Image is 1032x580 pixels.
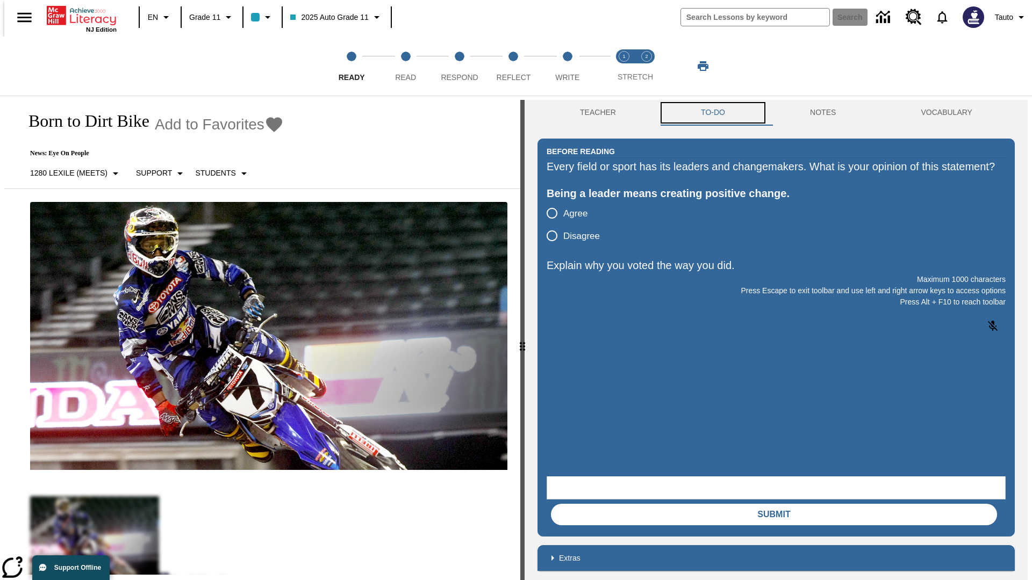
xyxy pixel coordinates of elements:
[963,6,984,28] img: Avatar
[17,149,284,157] p: News: Eye On People
[374,37,436,96] button: Read step 2 of 5
[4,9,157,18] body: Explain why you voted the way you did. Maximum 1000 characters Press Alt + F10 to reach toolbar P...
[428,37,491,96] button: Respond step 3 of 5
[132,164,191,183] button: Scaffolds, Support
[30,202,507,470] img: Motocross racer James Stewart flies through the air on his dirt bike.
[899,3,928,32] a: Resource Center, Will open in new tab
[482,37,544,96] button: Reflect step 4 of 5
[195,168,235,179] p: Students
[681,9,829,26] input: search field
[631,37,662,96] button: Stretch Respond step 2 of 2
[547,274,1006,285] p: Maximum 1000 characters
[980,313,1006,339] button: Click to activate and allow voice recognition
[54,564,101,571] span: Support Offline
[608,37,640,96] button: Stretch Read step 1 of 2
[143,8,177,27] button: Language: EN, Select a language
[155,116,264,133] span: Add to Favorites
[547,296,1006,308] p: Press Alt + F10 to reach toolbar
[658,100,768,126] button: TO-DO
[17,111,149,131] h1: Born to Dirt Bike
[537,545,1015,571] div: Extras
[547,158,1006,175] div: Every field or sport has its leaders and changemakers. What is your opinion of this statement?
[686,56,720,76] button: Print
[86,26,117,33] span: NJ Edition
[768,100,878,126] button: NOTES
[547,146,615,157] h2: Before Reading
[9,2,40,33] button: Open side menu
[618,73,653,81] span: STRETCH
[4,100,520,575] div: reading
[551,504,997,525] button: Submit
[32,555,110,580] button: Support Offline
[995,12,1013,23] span: Tauto
[339,73,365,82] span: Ready
[286,8,387,27] button: Class: 2025 Auto Grade 11, Select your class
[155,115,284,134] button: Add to Favorites - Born to Dirt Bike
[148,12,158,23] span: EN
[645,54,648,59] text: 2
[185,8,239,27] button: Grade: Grade 11, Select a grade
[547,257,1006,274] p: Explain why you voted the way you did.
[136,168,172,179] p: Support
[537,100,658,126] button: Teacher
[525,100,1028,580] div: activity
[191,164,254,183] button: Select Student
[320,37,383,96] button: Ready step 1 of 5
[47,4,117,33] div: Home
[30,168,107,179] p: 1280 Lexile (Meets)
[563,207,587,221] span: Agree
[870,3,899,32] a: Data Center
[547,202,608,247] div: poll
[555,73,579,82] span: Write
[563,229,600,243] span: Disagree
[547,285,1006,296] p: Press Escape to exit toolbar and use left and right arrow keys to access options
[559,553,580,564] p: Extras
[622,54,625,59] text: 1
[497,73,531,82] span: Reflect
[991,8,1032,27] button: Profile/Settings
[956,3,991,31] button: Select a new avatar
[537,100,1015,126] div: Instructional Panel Tabs
[928,3,956,31] a: Notifications
[536,37,599,96] button: Write step 5 of 5
[26,164,126,183] button: Select Lexile, 1280 Lexile (Meets)
[247,8,278,27] button: Class color is light blue. Change class color
[547,185,1006,202] div: Being a leader means creating positive change.
[290,12,368,23] span: 2025 Auto Grade 11
[878,100,1015,126] button: VOCABULARY
[189,12,220,23] span: Grade 11
[441,73,478,82] span: Respond
[520,100,525,580] div: Press Enter or Spacebar and then press right and left arrow keys to move the slider
[395,73,416,82] span: Read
